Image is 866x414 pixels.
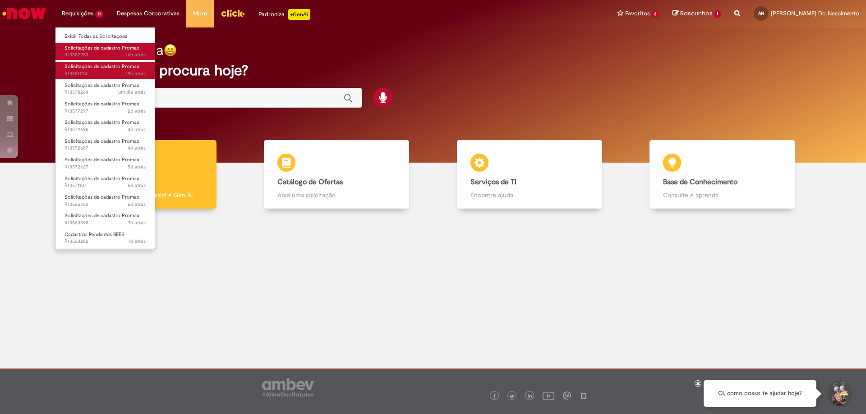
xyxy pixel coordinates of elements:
span: 4d atrás [128,126,146,133]
span: 6d atrás [128,201,146,208]
a: Exibir Todas as Solicitações [55,32,155,41]
p: Abra uma solicitação [277,191,396,200]
img: logo_footer_workplace.png [563,391,571,400]
span: R13571107 [64,182,146,189]
time: 24/09/2025 15:19:26 [128,219,146,226]
img: ServiceNow [1,5,47,23]
div: Padroniza [258,9,310,20]
span: 19h atrás [126,70,146,77]
span: Cadastros Pendentes BEES [64,231,124,238]
span: R13578264 [64,89,146,96]
b: Catálogo de Ofertas [277,177,343,187]
span: R13572627 [64,164,146,171]
span: Solicitações de cadastro Promax [64,194,139,200]
span: R13572695 [64,126,146,133]
span: Solicitações de cadastro Promax [64,100,139,107]
img: logo_footer_naosei.png [580,391,588,400]
ul: Requisições [55,27,155,249]
time: 25/09/2025 10:28:31 [128,201,146,208]
a: Catálogo de Ofertas Abra uma solicitação [240,140,433,209]
time: 30/09/2025 14:09:57 [126,70,146,77]
span: 5d atrás [128,164,146,170]
span: Despesas Corporativas [117,9,180,18]
a: Serviços de TI Encontre ajuda [433,140,626,209]
a: Tirar dúvidas Tirar dúvidas com Lupi Assist e Gen Ai [47,140,240,209]
span: Solicitações de cadastro Promax [64,175,139,182]
span: Solicitações de cadastro Promax [64,82,139,89]
time: 29/09/2025 16:42:42 [118,89,146,96]
span: 7d atrás [128,219,146,226]
img: logo_footer_twitter.png [510,394,514,399]
span: um dia atrás [118,89,146,96]
p: Encontre ajuda [470,191,589,200]
time: 27/09/2025 08:07:41 [128,164,146,170]
img: logo_footer_youtube.png [543,390,554,401]
time: 27/09/2025 09:19:28 [128,145,146,151]
span: 5d atrás [128,182,146,189]
a: Aberto R13578264 : Solicitações de cadastro Promax [55,81,155,97]
a: Aberto R13563282 : Cadastros Pendentes BEES [55,230,155,246]
p: Consulte e aprenda [663,191,781,200]
a: Aberto R13581734 : Solicitações de cadastro Promax [55,62,155,78]
span: Requisições [62,9,93,18]
img: click_logo_yellow_360x200.png [221,6,245,20]
a: Base de Conhecimento Consulte e aprenda [626,140,819,209]
span: Rascunhos [680,9,713,18]
span: Solicitações de cadastro Promax [64,119,139,126]
span: [PERSON_NAME] Do Nascimento [771,9,859,17]
span: 3 [652,10,659,18]
div: Oi, como posso te ajudar hoje? [704,380,816,407]
time: 26/09/2025 15:13:34 [128,182,146,189]
p: +GenAi [288,9,310,20]
a: Aberto R13582983 : Solicitações de cadastro Promax [55,43,155,60]
a: Aberto R13565753 : Solicitações de cadastro Promax [55,192,155,209]
span: Solicitações de cadastro Promax [64,63,139,70]
span: R13582983 [64,51,146,59]
span: Solicitações de cadastro Promax [64,138,139,145]
time: 24/09/2025 14:28:28 [128,238,146,245]
span: R13565753 [64,201,146,208]
span: R13563598 [64,219,146,227]
span: Solicitações de cadastro Promax [64,156,139,163]
button: Iniciar Conversa de Suporte [825,380,852,407]
span: R13572687 [64,145,146,152]
span: 11 [95,10,103,18]
b: Serviços de TI [470,177,516,187]
img: happy-face.png [164,44,177,57]
img: logo_footer_facebook.png [492,394,497,399]
a: Aberto R13577297 : Solicitações de cadastro Promax [55,99,155,116]
span: 7d atrás [128,238,146,245]
a: Aberto R13563598 : Solicitações de cadastro Promax [55,211,155,227]
time: 27/09/2025 09:22:30 [128,126,146,133]
a: Rascunhos [673,9,721,18]
span: 2d atrás [128,108,146,114]
a: Aberto R13572695 : Solicitações de cadastro Promax [55,118,155,134]
b: Base de Conhecimento [663,177,737,187]
img: logo_footer_linkedin.png [528,394,532,399]
h2: O que você procura hoje? [78,63,788,78]
span: 4d atrás [128,145,146,151]
a: Aberto R13571107 : Solicitações de cadastro Promax [55,174,155,191]
span: Solicitações de cadastro Promax [64,45,139,51]
span: Solicitações de cadastro Promax [64,212,139,219]
span: AN [758,10,764,16]
span: R13577297 [64,108,146,115]
img: logo_footer_ambev_rotulo_gray.png [262,378,314,396]
span: Favoritos [625,9,650,18]
span: 16h atrás [126,51,146,58]
time: 30/09/2025 16:48:54 [126,51,146,58]
span: R13563282 [64,238,146,245]
span: R13581734 [64,70,146,77]
span: More [193,9,207,18]
a: Aberto R13572627 : Solicitações de cadastro Promax [55,155,155,172]
span: 1 [714,10,721,18]
time: 29/09/2025 14:31:40 [128,108,146,114]
a: Aberto R13572687 : Solicitações de cadastro Promax [55,136,155,153]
